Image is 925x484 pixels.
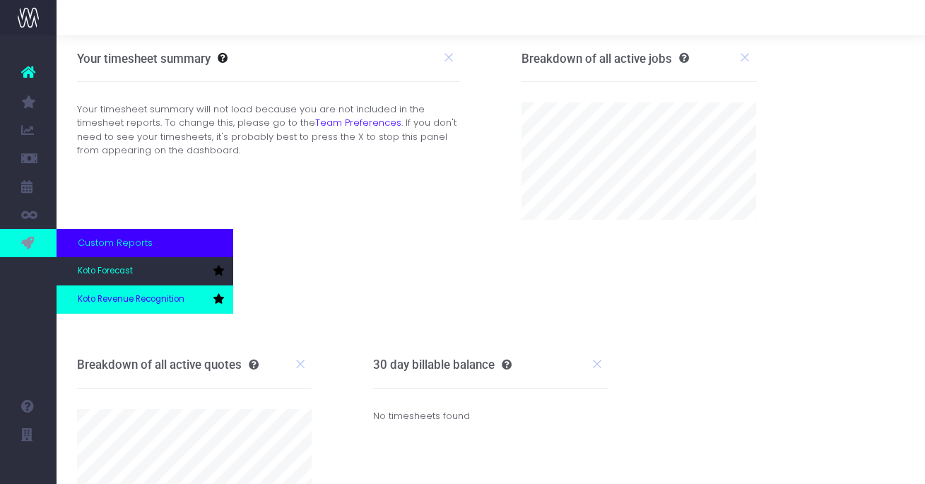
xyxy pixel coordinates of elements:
[57,285,233,314] a: Koto Revenue Recognition
[77,52,211,66] h3: Your timesheet summary
[57,257,233,285] a: Koto Forecast
[78,265,133,278] span: Koto Forecast
[78,293,184,306] span: Koto Revenue Recognition
[373,389,608,443] div: No timesheets found
[77,358,259,372] h3: Breakdown of all active quotes
[66,102,471,158] div: Your timesheet summary will not load because you are not included in the timesheet reports. To ch...
[78,236,153,250] span: Custom Reports
[18,456,39,477] img: images/default_profile_image.png
[315,116,401,129] a: Team Preferences
[522,52,689,66] h3: Breakdown of all active jobs
[373,358,512,372] h3: 30 day billable balance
